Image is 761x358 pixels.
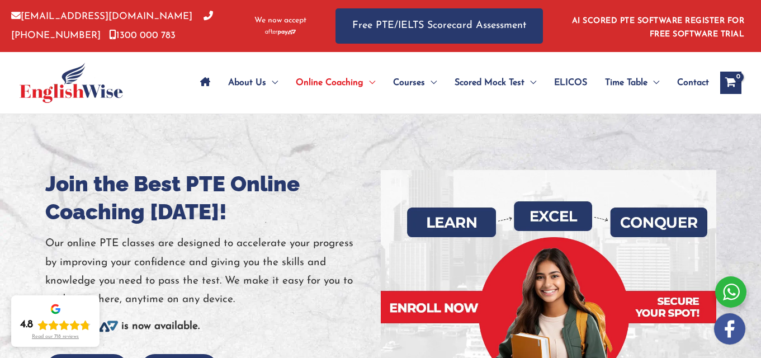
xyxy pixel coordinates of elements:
[11,12,213,40] a: [PHONE_NUMBER]
[191,63,709,102] nav: Site Navigation: Main Menu
[572,17,745,39] a: AI SCORED PTE SOFTWARE REGISTER FOR FREE SOFTWARE TRIAL
[109,31,176,40] a: 1300 000 783
[20,318,33,332] div: 4.8
[554,63,587,102] span: ELICOS
[647,63,659,102] span: Menu Toggle
[677,63,709,102] span: Contact
[565,8,750,44] aside: Header Widget 1
[265,29,296,35] img: Afterpay-Logo
[296,63,363,102] span: Online Coaching
[446,63,545,102] a: Scored Mock TestMenu Toggle
[714,313,745,345] img: white-facebook.png
[524,63,536,102] span: Menu Toggle
[363,63,375,102] span: Menu Toggle
[266,63,278,102] span: Menu Toggle
[11,12,192,21] a: [EMAIL_ADDRESS][DOMAIN_NAME]
[45,234,381,309] p: Our online PTE classes are designed to accelerate your progress by improving your confidence and ...
[254,15,306,26] span: We now accept
[45,170,381,226] h1: Join the Best PTE Online Coaching [DATE]!
[287,63,384,102] a: Online CoachingMenu Toggle
[596,63,668,102] a: Time TableMenu Toggle
[20,63,123,103] img: cropped-ew-logo
[545,63,596,102] a: ELICOS
[20,318,91,332] div: Rating: 4.8 out of 5
[219,63,287,102] a: About UsMenu Toggle
[668,63,709,102] a: Contact
[425,63,437,102] span: Menu Toggle
[32,334,79,340] div: Read our 718 reviews
[393,63,425,102] span: Courses
[335,8,543,44] a: Free PTE/IELTS Scorecard Assessment
[121,321,200,332] b: is now available.
[228,63,266,102] span: About Us
[720,72,741,94] a: View Shopping Cart, empty
[605,63,647,102] span: Time Table
[384,63,446,102] a: CoursesMenu Toggle
[455,63,524,102] span: Scored Mock Test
